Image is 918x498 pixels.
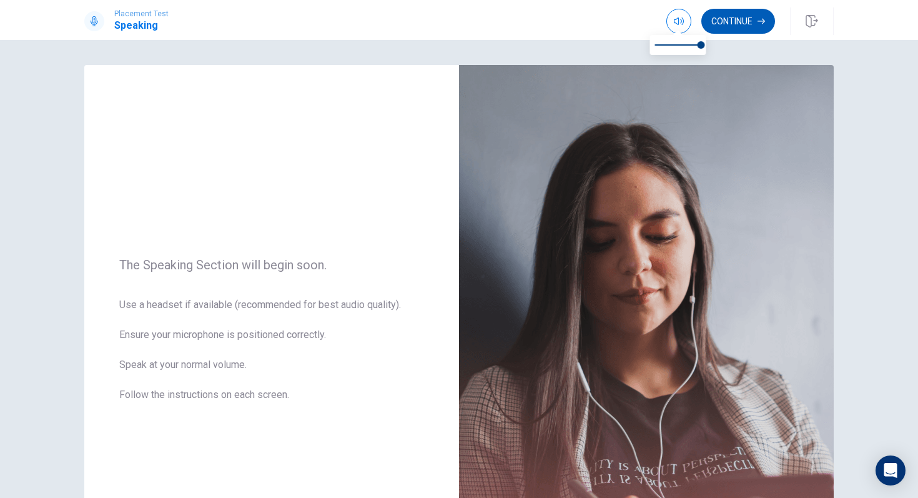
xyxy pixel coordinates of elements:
span: Placement Test [114,9,169,18]
span: Use a headset if available (recommended for best audio quality). Ensure your microphone is positi... [119,297,424,417]
span: The Speaking Section will begin soon. [119,257,424,272]
button: Continue [701,9,775,34]
div: Open Intercom Messenger [876,456,906,486]
h1: Speaking [114,18,169,33]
